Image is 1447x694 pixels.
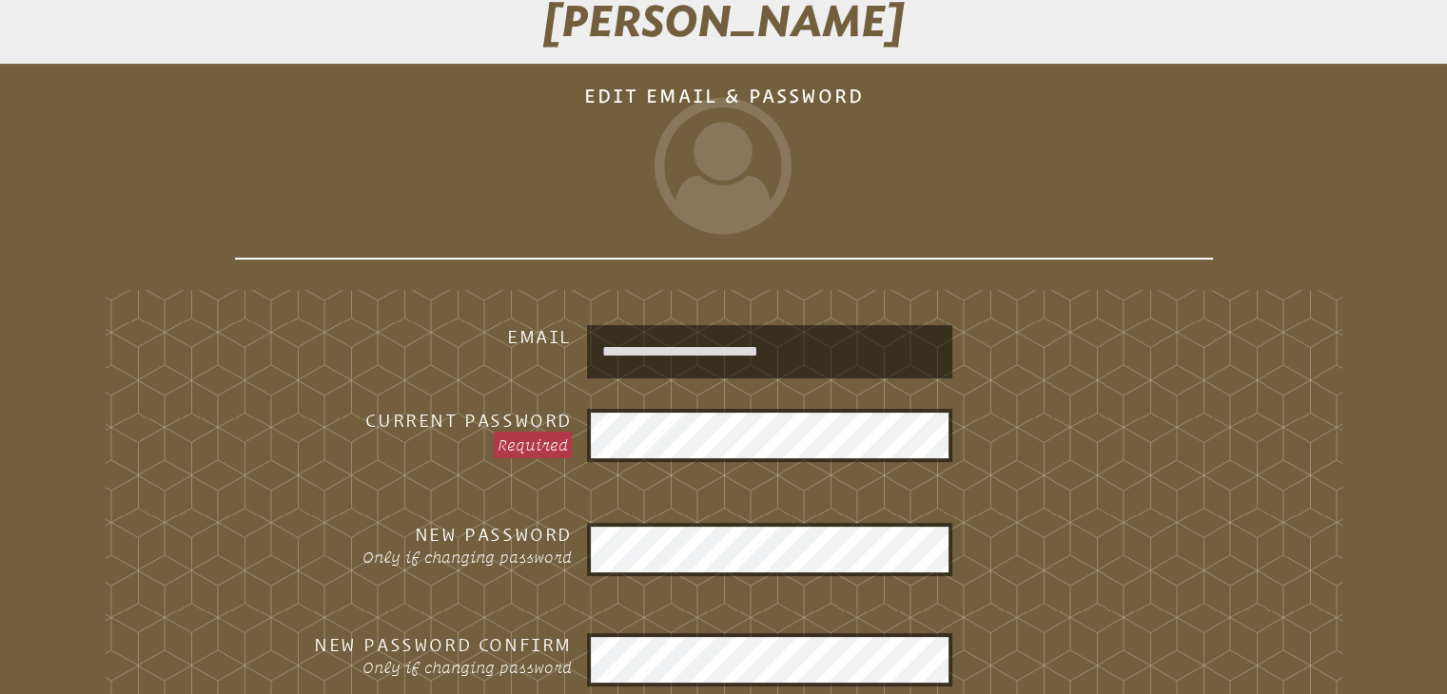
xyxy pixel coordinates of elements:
p: Only if changing password [267,546,572,569]
h3: Current Password [267,409,572,432]
h3: New Password [267,523,572,546]
h1: Edit Email & Password [235,71,1213,260]
h3: Email [267,325,572,348]
p: Only if changing password [267,656,572,679]
p: Required [494,432,572,458]
h3: New Password Confirm [267,633,572,656]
